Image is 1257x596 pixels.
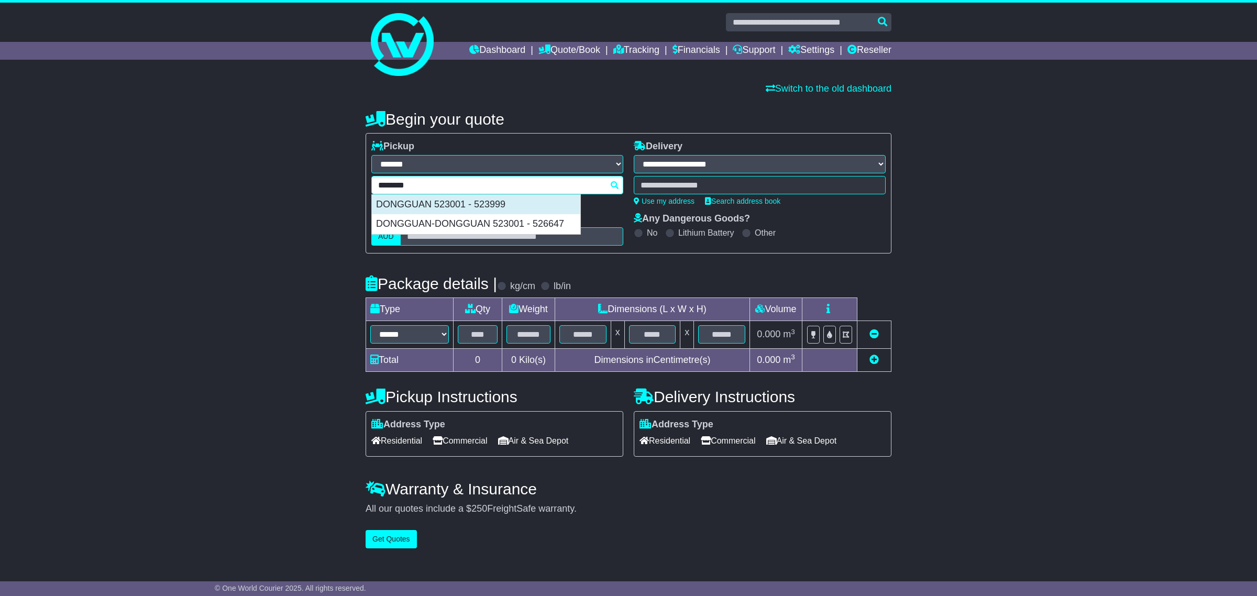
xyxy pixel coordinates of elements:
label: kg/cm [510,281,535,292]
h4: Package details | [366,275,497,292]
a: Dashboard [469,42,525,60]
span: Residential [371,433,422,449]
div: DONGGUAN 523001 - 523999 [372,195,580,215]
div: DONGGUAN-DONGGUAN 523001 - 526647 [372,214,580,234]
span: Air & Sea Depot [498,433,569,449]
a: Search address book [705,197,780,205]
a: Support [733,42,775,60]
span: Air & Sea Depot [766,433,837,449]
a: Reseller [847,42,891,60]
h4: Delivery Instructions [634,388,891,405]
span: 250 [471,503,487,514]
div: All our quotes include a $ FreightSafe warranty. [366,503,891,515]
a: Tracking [613,42,659,60]
a: Switch to the old dashboard [766,83,891,94]
td: Volume [749,298,802,321]
td: Kilo(s) [502,348,555,371]
td: Weight [502,298,555,321]
label: lb/in [554,281,571,292]
span: © One World Courier 2025. All rights reserved. [215,584,366,592]
span: 0 [511,355,516,365]
h4: Begin your quote [366,111,891,128]
label: AUD [371,227,401,246]
span: Commercial [433,433,487,449]
a: Use my address [634,197,694,205]
typeahead: Please provide city [371,176,623,194]
td: 0 [454,348,502,371]
span: m [783,329,795,339]
a: Add new item [869,355,879,365]
td: Qty [454,298,502,321]
span: Residential [639,433,690,449]
h4: Pickup Instructions [366,388,623,405]
label: Delivery [634,141,682,152]
a: Financials [672,42,720,60]
label: Any Dangerous Goods? [634,213,750,225]
td: Total [366,348,454,371]
label: Address Type [371,419,445,431]
td: Type [366,298,454,321]
span: m [783,355,795,365]
td: Dimensions in Centimetre(s) [555,348,749,371]
label: Other [755,228,776,238]
sup: 3 [791,328,795,336]
a: Quote/Book [538,42,600,60]
span: Commercial [701,433,755,449]
label: Address Type [639,419,713,431]
td: Dimensions (L x W x H) [555,298,749,321]
span: 0.000 [757,329,780,339]
a: Settings [788,42,834,60]
label: Pickup [371,141,414,152]
label: Lithium Battery [678,228,734,238]
span: 0.000 [757,355,780,365]
h4: Warranty & Insurance [366,480,891,498]
td: x [680,321,694,348]
label: No [647,228,657,238]
button: Get Quotes [366,530,417,548]
sup: 3 [791,353,795,361]
td: x [611,321,624,348]
a: Remove this item [869,329,879,339]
